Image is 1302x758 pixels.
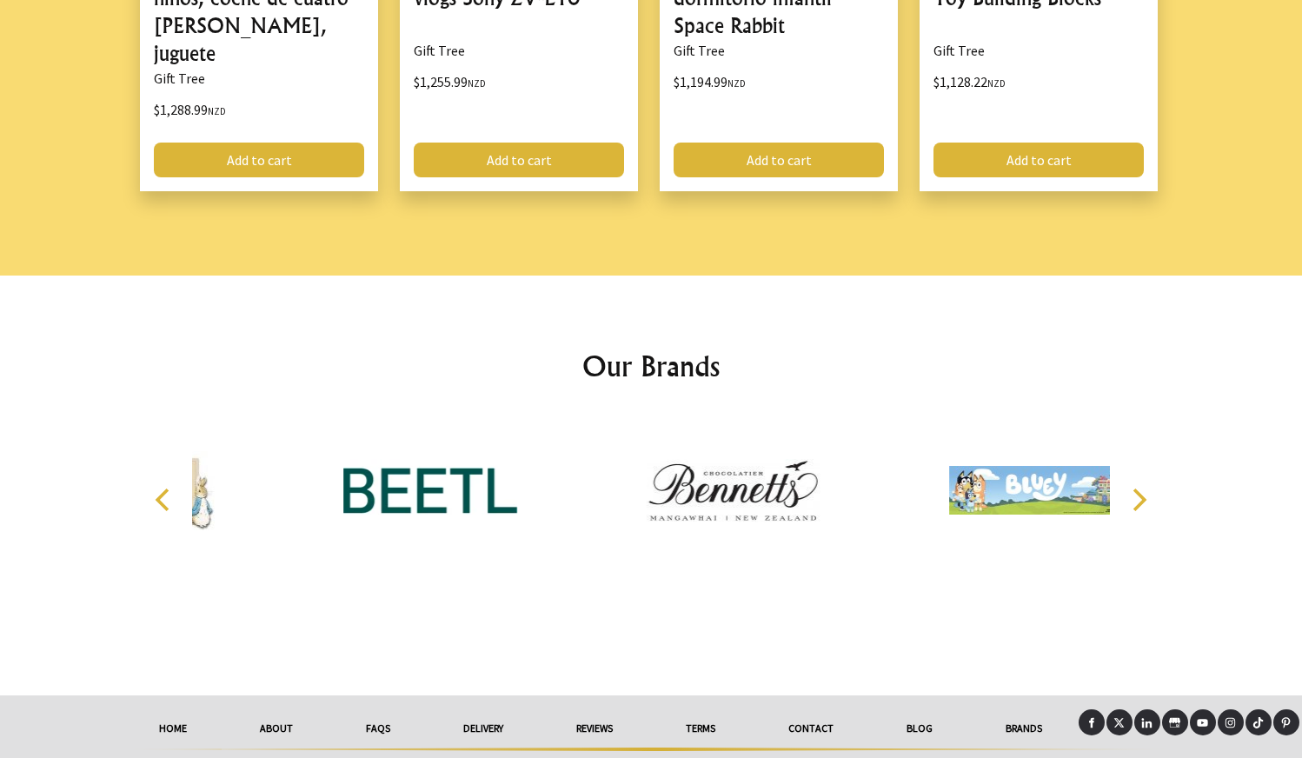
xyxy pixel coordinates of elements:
[1246,709,1272,735] a: Tiktok
[414,143,624,177] a: Add to cart
[540,709,649,748] a: reviews
[969,709,1079,748] a: Brands
[329,709,427,748] a: FAQs
[674,143,884,177] a: Add to cart
[427,709,540,748] a: delivery
[145,481,183,519] button: Previous
[41,425,215,555] img: Beatrix Potter
[136,345,1166,387] h2: Our Brands
[870,709,969,748] a: Blog
[154,143,364,177] a: Add to cart
[1134,709,1160,735] a: LinkedIn
[949,425,1123,555] img: Bluey
[123,709,223,748] a: HOME
[649,709,752,748] a: Terms
[1273,709,1299,735] a: Pinterest
[343,425,517,555] img: BEETL Skincare
[1079,709,1105,735] a: Facebook
[1119,481,1157,519] button: Next
[933,143,1144,177] a: Add to cart
[1106,709,1133,735] a: X (Twitter)
[1190,709,1216,735] a: Youtube
[752,709,870,748] a: Contact
[223,709,329,748] a: About
[647,425,820,555] img: Bennetts Chocolates
[1218,709,1244,735] a: Instagram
